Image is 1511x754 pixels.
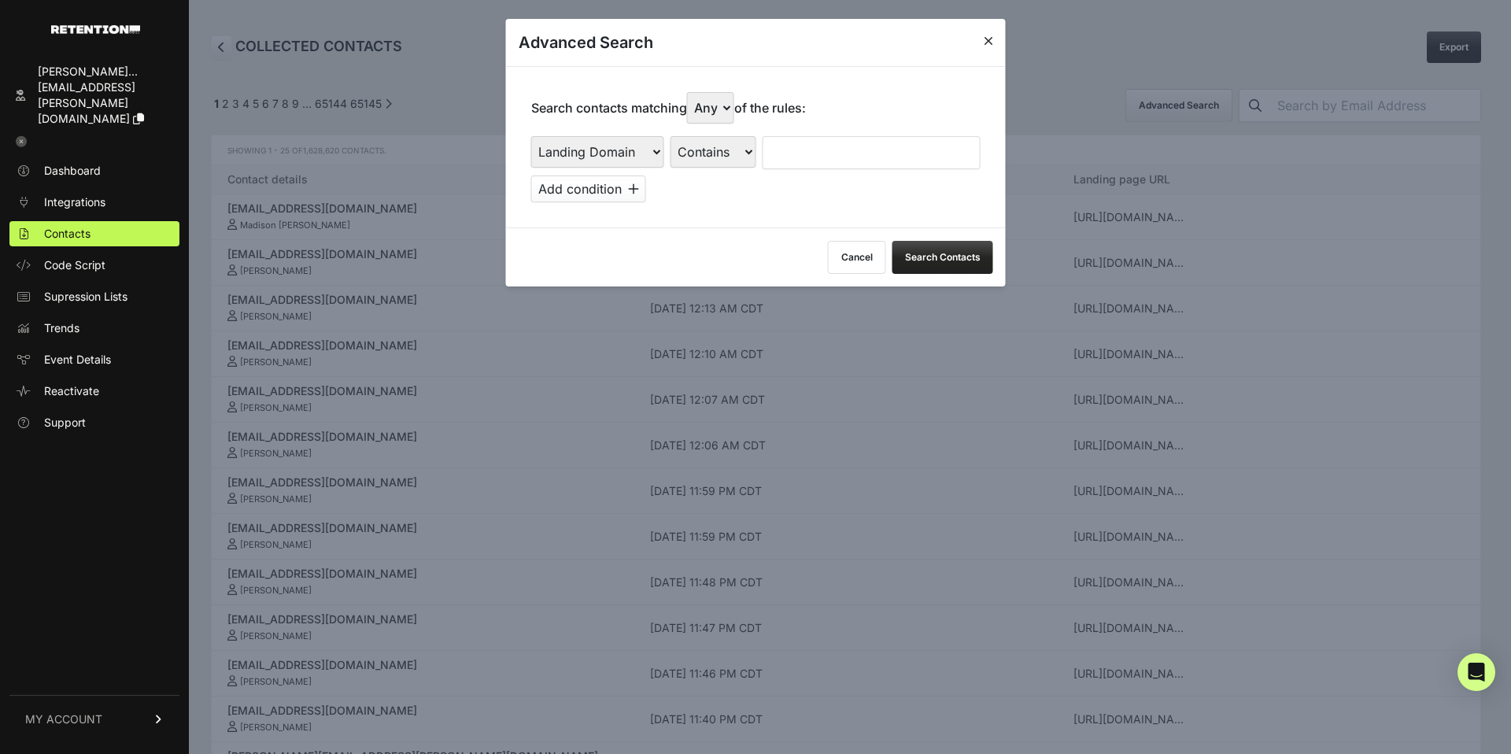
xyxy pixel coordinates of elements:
span: Trends [44,320,79,336]
span: Reactivate [44,383,99,399]
button: Search Contacts [892,241,993,274]
a: Supression Lists [9,284,179,309]
a: [PERSON_NAME]... [EMAIL_ADDRESS][PERSON_NAME][DOMAIN_NAME] [9,59,179,131]
span: Support [44,415,86,431]
a: Event Details [9,347,179,372]
div: Open Intercom Messenger [1457,653,1495,691]
h3: Advanced Search [519,31,653,54]
a: Dashboard [9,158,179,183]
span: Event Details [44,352,111,368]
span: MY ACCOUNT [25,711,102,727]
span: Integrations [44,194,105,210]
a: Contacts [9,221,179,246]
a: Reactivate [9,379,179,404]
button: Add condition [531,176,646,202]
span: Supression Lists [44,289,127,305]
span: Contacts [44,226,91,242]
a: Trends [9,316,179,341]
a: MY ACCOUNT [9,695,179,743]
a: Support [9,410,179,435]
span: Dashboard [44,163,101,179]
a: Integrations [9,190,179,215]
span: [EMAIL_ADDRESS][PERSON_NAME][DOMAIN_NAME] [38,80,135,125]
p: Search contacts matching of the rules: [531,92,806,124]
div: [PERSON_NAME]... [38,64,173,79]
a: Code Script [9,253,179,278]
span: Code Script [44,257,105,273]
img: Retention.com [51,25,140,34]
button: Cancel [828,241,886,274]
